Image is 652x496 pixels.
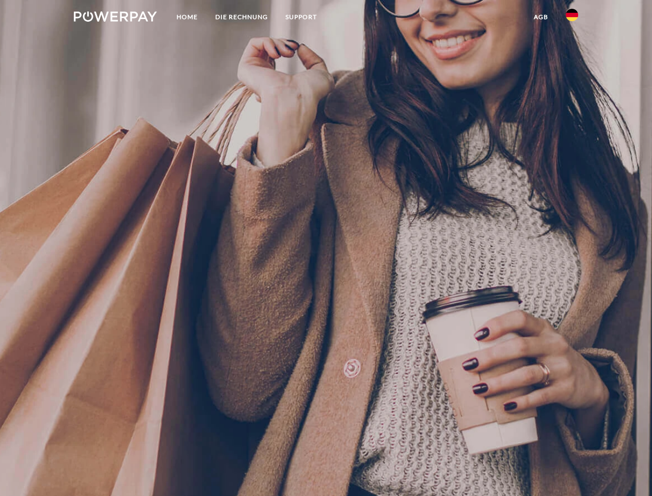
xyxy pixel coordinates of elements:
[525,8,557,26] a: agb
[206,8,277,26] a: DIE RECHNUNG
[74,11,157,22] img: logo-powerpay-white.svg
[277,8,326,26] a: SUPPORT
[168,8,206,26] a: Home
[566,9,578,21] img: de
